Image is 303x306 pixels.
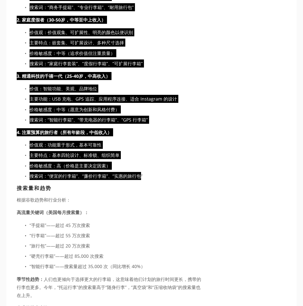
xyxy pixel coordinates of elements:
[17,197,71,203] font: 根据谷歌趋势和行业分析：
[17,276,201,298] font: 人们也更倾向于选择更大的行李箱，这意味着他们计划的旅行时间更长，携带的行李也更多。今年，“托运行李”的搜索量高于“随身行李”，“真空袋”和“压缩收纳袋”的搜索量也在上升。
[30,152,120,158] font: 主要特点：基本四轮设计、标准锁、组织简单
[17,17,106,23] font: 2. 家庭度假者（30-50岁，中等至中上收入）
[30,4,134,10] font: 搜索词：“商务手提箱”、“专业行李箱”、“耐用旅行包”
[30,40,124,46] font: 主要特点：嵌套集、可扩展设计、多种尺寸选择
[30,222,90,228] font: “手提箱”——超过 45 万次搜索
[30,60,143,67] font: 搜索词：“家庭行李套装”、“度假行李箱”、“可扩展行李箱”
[30,96,177,102] font: 主要功能：USB 充电、GPS 追踪、应用程序连接、适合 Instagram 的设计
[30,263,145,269] font: “智能行李箱”——搜索量超过 35,000 次（同比增长 40%）
[17,209,89,215] font: 高流量关键词（美国每月搜索量）：
[30,117,148,123] font: 搜索词：“智能行李箱”、“带充电器的行李箱”、“GPS 行李箱”
[30,232,90,239] font: “行李箱”——超过 55 万次搜索
[30,85,97,92] font: 价值：智能功能、美观、品牌地位
[30,163,111,169] font: 价格敏感度：高（价格是主要决定因素）
[17,276,44,282] font: 季节性趋势：
[17,73,110,79] font: 3. 精通科技的千禧一代（25-40岁，中高收入）
[30,106,120,113] font: 价格敏感度：中等（愿意为创新和风格付费）
[30,253,103,259] font: “硬壳行李箱”——超过 85,000 次搜索
[17,184,51,192] font: 搜索量和趋势
[17,129,112,135] font: 4. 注重预算的旅行者（所有年龄段，中低收入）
[30,173,143,179] font: 搜索词：“便宜的行李箱”、“廉价行李箱”、“实惠的旅行包”
[30,142,102,148] font: 价值观：功能重于形式，基本可靠性
[30,29,133,35] font: 价值观：价值观集、可扩展性、明亮的颜色以便识别
[30,243,90,249] font: “旅行包”——超过 20 万次搜索
[30,50,115,56] font: 价格敏感度：中等（追求价值但注重质量）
